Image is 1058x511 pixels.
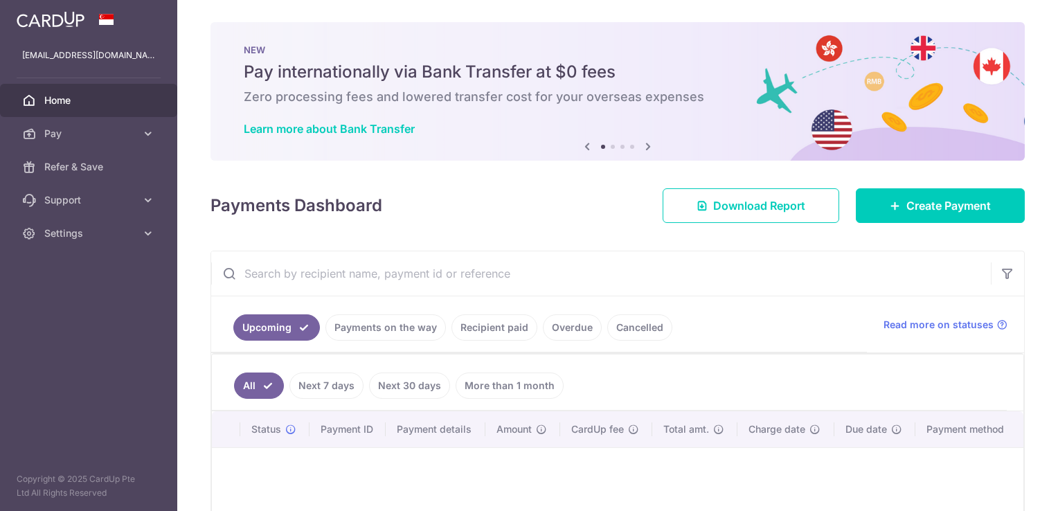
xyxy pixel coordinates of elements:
[543,314,602,341] a: Overdue
[748,422,805,436] span: Charge date
[663,422,709,436] span: Total amt.
[386,411,485,447] th: Payment details
[44,93,136,107] span: Home
[211,251,991,296] input: Search by recipient name, payment id or reference
[210,22,1025,161] img: Bank transfer banner
[244,122,415,136] a: Learn more about Bank Transfer
[289,373,364,399] a: Next 7 days
[884,318,994,332] span: Read more on statuses
[22,48,155,62] p: [EMAIL_ADDRESS][DOMAIN_NAME]
[44,160,136,174] span: Refer & Save
[663,188,839,223] a: Download Report
[325,314,446,341] a: Payments on the way
[571,422,624,436] span: CardUp fee
[244,61,992,83] h5: Pay internationally via Bank Transfer at $0 fees
[451,314,537,341] a: Recipient paid
[845,422,887,436] span: Due date
[496,422,532,436] span: Amount
[369,373,450,399] a: Next 30 days
[210,193,382,218] h4: Payments Dashboard
[713,197,805,214] span: Download Report
[244,89,992,105] h6: Zero processing fees and lowered transfer cost for your overseas expenses
[856,188,1025,223] a: Create Payment
[234,373,284,399] a: All
[884,318,1007,332] a: Read more on statuses
[915,411,1023,447] th: Payment method
[251,422,281,436] span: Status
[44,193,136,207] span: Support
[44,127,136,141] span: Pay
[233,314,320,341] a: Upcoming
[17,11,84,28] img: CardUp
[310,411,386,447] th: Payment ID
[244,44,992,55] p: NEW
[44,226,136,240] span: Settings
[607,314,672,341] a: Cancelled
[456,373,564,399] a: More than 1 month
[906,197,991,214] span: Create Payment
